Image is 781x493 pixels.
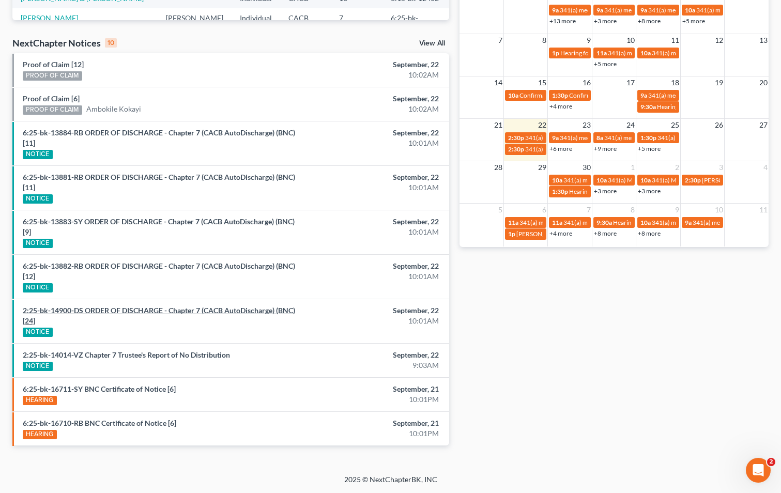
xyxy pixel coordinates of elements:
span: 10a [508,91,518,99]
div: 2025 © NextChapterBK, INC [96,474,685,493]
a: +4 more [549,229,572,237]
a: 6:25-bk-16710-RB BNC Certificate of Notice [6] [23,419,176,427]
span: 3 [718,161,724,174]
span: 1 [630,161,636,174]
span: 10a [685,6,695,14]
div: NOTICE [23,328,53,337]
span: 2:30p [508,145,524,153]
div: September, 22 [307,350,439,360]
a: Proof of Claim [6] [23,94,80,103]
div: September, 22 [307,172,439,182]
div: NOTICE [23,362,53,371]
span: 1p [508,230,515,238]
span: 341(a) Meeting for [PERSON_NAME] and [PERSON_NAME] [525,134,686,142]
span: Hearing for [PERSON_NAME] [569,188,650,195]
span: 7 [497,34,503,47]
div: 10:02AM [307,70,439,80]
div: 10:01AM [307,182,439,193]
a: 2:25-bk-14014-VZ Chapter 7 Trustee's Report of No Distribution [23,350,230,359]
span: 20 [758,76,769,89]
span: 341(a) meeting for [PERSON_NAME] [PERSON_NAME] and [PERSON_NAME] [560,6,770,14]
div: HEARING [23,430,57,439]
div: PROOF OF CLAIM [23,71,82,81]
span: 29 [537,161,547,174]
span: 5 [497,204,503,216]
span: 341(a) meeting for [PERSON_NAME] [519,219,619,226]
span: 10a [596,176,607,184]
a: View All [419,40,445,47]
iframe: Intercom live chat [746,458,771,483]
span: 19 [714,76,724,89]
span: 9a [685,219,692,226]
span: 28 [493,161,503,174]
a: +3 more [594,187,617,195]
span: Hearing for [PERSON_NAME] and [PERSON_NAME] [613,219,755,226]
span: 2 [674,161,680,174]
span: 9a [640,6,647,14]
div: NOTICE [23,194,53,204]
span: 2:30p [685,176,701,184]
span: 2:30p [508,134,524,142]
div: September, 22 [307,261,439,271]
a: 6:25-bk-13882-RB ORDER OF DISCHARGE - Chapter 7 (CACB AutoDischarge) (BNC) [12] [23,261,295,281]
span: 9:30a [640,103,656,111]
div: 10:01AM [307,316,439,326]
a: +3 more [638,187,661,195]
span: 341(a) Meeting for [PERSON_NAME] & [PERSON_NAME] [608,176,763,184]
div: NextChapter Notices [12,37,117,49]
div: 10 [105,38,117,48]
a: +5 more [638,145,661,152]
div: 10:01AM [307,271,439,282]
div: September, 22 [307,128,439,138]
a: +9 more [594,145,617,152]
div: September, 22 [307,59,439,70]
div: 10:01PM [307,394,439,405]
a: +3 more [594,17,617,25]
span: 341(a) meeting for [PERSON_NAME] [563,219,663,226]
span: 341(a) meeting for [PERSON_NAME] [648,91,748,99]
span: 9 [586,34,592,47]
a: 6:25-bk-13881-RB ORDER OF DISCHARGE - Chapter 7 (CACB AutoDischarge) (BNC) [11] [23,173,295,192]
div: 10:01PM [307,428,439,439]
span: 25 [670,119,680,131]
span: [PERSON_NAME] 341(a) [GEOGRAPHIC_DATA] [516,230,648,238]
span: 24 [625,119,636,131]
span: 341(a) meeting for [PERSON_NAME] [648,6,748,14]
span: 8a [596,134,603,142]
span: 10 [714,204,724,216]
div: NOTICE [23,283,53,292]
span: 341(a) meeting for [PERSON_NAME] and [PERSON_NAME] [608,49,769,57]
span: 9:30a [596,219,612,226]
td: 7 [331,8,382,38]
div: 10:01AM [307,227,439,237]
span: 341(a) meeting for [PERSON_NAME] [560,134,660,142]
a: +5 more [594,60,617,68]
span: 27 [758,119,769,131]
td: [PERSON_NAME] [158,8,232,38]
span: 10a [640,49,651,57]
div: 10:02AM [307,104,439,114]
div: September, 21 [307,418,439,428]
span: 21 [493,119,503,131]
span: 22 [537,119,547,131]
span: 8 [630,204,636,216]
div: 10:01AM [307,138,439,148]
span: 8 [541,34,547,47]
span: 1:30p [640,134,656,142]
span: 11 [670,34,680,47]
span: 9a [640,91,647,99]
span: 10a [640,219,651,226]
a: +13 more [549,17,576,25]
span: 2 [767,458,775,466]
a: 6:25-bk-13884-RB ORDER OF DISCHARGE - Chapter 7 (CACB AutoDischarge) (BNC) [11] [23,128,295,147]
a: Proof of Claim [12] [23,60,84,69]
span: 341(a) meeting for [PERSON_NAME] [563,176,663,184]
span: 18 [670,76,680,89]
span: 17 [625,76,636,89]
a: +6 more [549,145,572,152]
span: 16 [581,76,592,89]
td: CACB [280,8,331,38]
a: +8 more [594,229,617,237]
span: 341(a) meeting for [PERSON_NAME] [604,134,704,142]
div: NOTICE [23,239,53,248]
